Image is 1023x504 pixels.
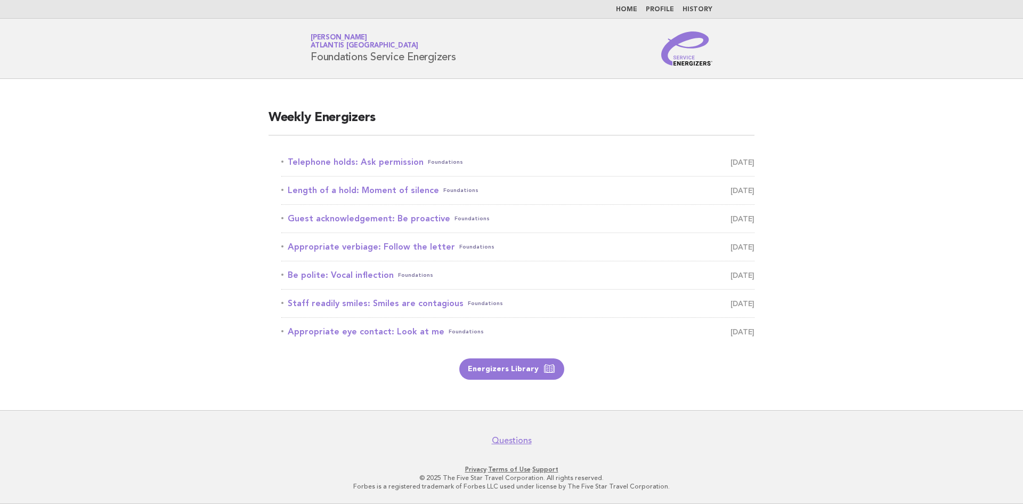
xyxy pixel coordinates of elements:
[311,43,418,50] span: Atlantis [GEOGRAPHIC_DATA]
[661,31,712,66] img: Service Energizers
[269,109,754,135] h2: Weekly Energizers
[646,6,674,13] a: Profile
[492,435,532,446] a: Questions
[459,358,564,380] a: Energizers Library
[730,155,754,170] span: [DATE]
[398,268,433,283] span: Foundations
[730,183,754,198] span: [DATE]
[443,183,478,198] span: Foundations
[730,268,754,283] span: [DATE]
[185,465,838,474] p: · ·
[468,296,503,311] span: Foundations
[454,211,490,226] span: Foundations
[616,6,637,13] a: Home
[683,6,712,13] a: History
[185,474,838,482] p: © 2025 The Five Star Travel Corporation. All rights reserved.
[281,155,754,170] a: Telephone holds: Ask permissionFoundations [DATE]
[428,155,463,170] span: Foundations
[459,239,494,254] span: Foundations
[281,296,754,311] a: Staff readily smiles: Smiles are contagiousFoundations [DATE]
[185,482,838,491] p: Forbes is a registered trademark of Forbes LLC used under license by The Five Star Travel Corpora...
[730,324,754,339] span: [DATE]
[730,296,754,311] span: [DATE]
[532,466,558,473] a: Support
[488,466,531,473] a: Terms of Use
[281,183,754,198] a: Length of a hold: Moment of silenceFoundations [DATE]
[281,324,754,339] a: Appropriate eye contact: Look at meFoundations [DATE]
[281,211,754,226] a: Guest acknowledgement: Be proactiveFoundations [DATE]
[311,35,456,62] h1: Foundations Service Energizers
[465,466,486,473] a: Privacy
[449,324,484,339] span: Foundations
[311,34,418,49] a: [PERSON_NAME]Atlantis [GEOGRAPHIC_DATA]
[730,211,754,226] span: [DATE]
[281,239,754,254] a: Appropriate verbiage: Follow the letterFoundations [DATE]
[730,239,754,254] span: [DATE]
[281,268,754,283] a: Be polite: Vocal inflectionFoundations [DATE]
